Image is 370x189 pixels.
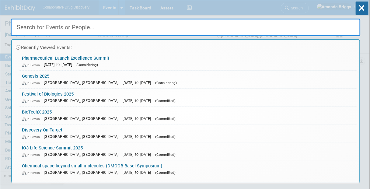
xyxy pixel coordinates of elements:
span: [DATE] to [DATE] [123,116,154,121]
input: Search for Events or People... [11,19,361,36]
a: Festival of Biologics 2025 In-Person [GEOGRAPHIC_DATA], [GEOGRAPHIC_DATA] [DATE] to [DATE] (Commi... [19,89,357,106]
span: (Committed) [155,117,176,121]
span: [GEOGRAPHIC_DATA], [GEOGRAPHIC_DATA] [44,80,122,85]
span: In-Person [22,171,43,175]
a: BioTechX 2025 In-Person [GEOGRAPHIC_DATA], [GEOGRAPHIC_DATA] [DATE] to [DATE] (Committed) [19,107,357,124]
span: [GEOGRAPHIC_DATA], [GEOGRAPHIC_DATA] [44,152,122,157]
a: Genesis 2025 In-Person [GEOGRAPHIC_DATA], [GEOGRAPHIC_DATA] [DATE] to [DATE] (Considering) [19,71,357,88]
a: Chemical space beyond small molecules (DMCCB Basel Symposium) In-Person [GEOGRAPHIC_DATA], [GEOGR... [19,160,357,178]
span: In-Person [22,81,43,85]
span: In-Person [22,153,43,157]
span: [DATE] to [DATE] [123,152,154,157]
a: Discovery On Target In-Person [GEOGRAPHIC_DATA], [GEOGRAPHIC_DATA] [DATE] to [DATE] (Committed) [19,124,357,142]
span: (Considering) [155,81,177,85]
span: [DATE] to [DATE] [44,62,75,67]
span: [DATE] to [DATE] [123,98,154,103]
a: IC3 Life Science Summit 2025 In-Person [GEOGRAPHIC_DATA], [GEOGRAPHIC_DATA] [DATE] to [DATE] (Com... [19,142,357,160]
a: Pharmaceutical Launch Excellence Summit In-Person [DATE] to [DATE] (Considering) [19,53,357,70]
span: [DATE] to [DATE] [123,80,154,85]
span: In-Person [22,99,43,103]
span: In-Person [22,135,43,139]
span: (Committed) [155,135,176,139]
span: [DATE] to [DATE] [123,134,154,139]
span: [GEOGRAPHIC_DATA], [GEOGRAPHIC_DATA] [44,98,122,103]
span: (Committed) [155,152,176,157]
span: [GEOGRAPHIC_DATA], [GEOGRAPHIC_DATA] [44,134,122,139]
span: [GEOGRAPHIC_DATA], [GEOGRAPHIC_DATA] [44,170,122,175]
span: In-Person [22,63,43,67]
span: [DATE] to [DATE] [123,170,154,175]
span: (Committed) [155,170,176,175]
span: In-Person [22,117,43,121]
span: (Committed) [155,99,176,103]
span: [GEOGRAPHIC_DATA], [GEOGRAPHIC_DATA] [44,116,122,121]
span: (Considering) [77,63,98,67]
div: Recently Viewed Events: [15,40,357,53]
